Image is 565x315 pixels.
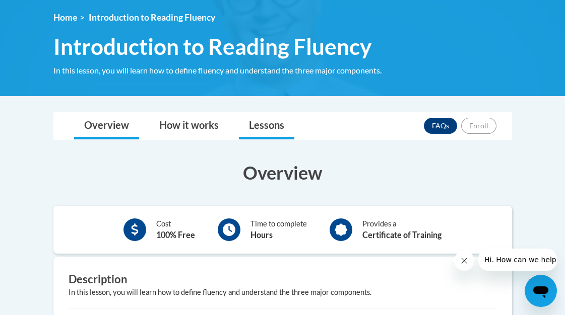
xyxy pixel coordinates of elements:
[89,12,215,23] span: Introduction to Reading Fluency
[461,118,496,134] button: Enroll
[362,218,442,241] div: Provides a
[250,218,307,241] div: Time to complete
[525,275,557,307] iframe: Button to launch messaging window
[53,33,371,60] span: Introduction to Reading Fluency
[239,113,294,139] a: Lessons
[53,160,512,185] h3: Overview
[362,230,442,240] b: Certificate of Training
[6,7,82,15] span: Hi. How can we help?
[454,251,474,271] iframe: Close message
[149,113,229,139] a: How it works
[69,287,497,298] div: In this lesson, you will learn how to define fluency and understand the three major components.
[53,65,401,76] div: In this lesson, you will learn how to define fluency and understand the three major components.
[156,218,195,241] div: Cost
[424,118,457,134] a: FAQs
[156,230,195,240] b: 100% Free
[250,230,273,240] b: Hours
[74,113,139,139] a: Overview
[478,249,557,271] iframe: Message from company
[69,272,497,287] h3: Description
[53,12,77,23] a: Home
